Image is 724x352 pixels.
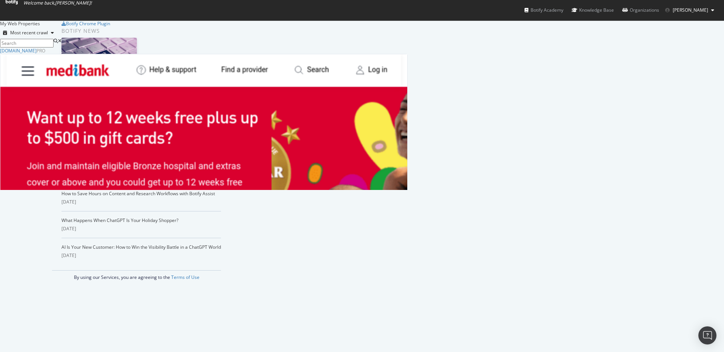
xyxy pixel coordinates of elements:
[66,20,110,27] div: Botify Chrome Plugin
[622,6,659,14] div: Organizations
[52,270,221,280] div: By using our Services, you are agreeing to the
[61,38,137,77] img: Prepare for Black Friday 2025 by Prioritizing AI Search Visibility
[10,31,48,35] div: Most recent crawl
[61,244,221,250] a: AI Is Your New Customer: How to Win the Visibility Battle in a ChatGPT World
[525,6,563,14] div: Botify Academy
[61,225,221,232] div: [DATE]
[171,274,199,280] a: Terms of Use
[572,6,614,14] div: Knowledge Base
[698,326,716,344] div: Open Intercom Messenger
[37,47,45,54] div: Pro
[61,27,221,35] div: Botify news
[61,20,110,27] a: Botify Chrome Plugin
[61,252,221,259] div: [DATE]
[61,199,221,205] div: [DATE]
[673,7,708,13] span: Craig McQuinn
[659,4,720,16] button: [PERSON_NAME]
[61,190,215,197] a: How to Save Hours on Content and Research Workflows with Botify Assist
[61,217,178,223] a: What Happens When ChatGPT Is Your Holiday Shopper?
